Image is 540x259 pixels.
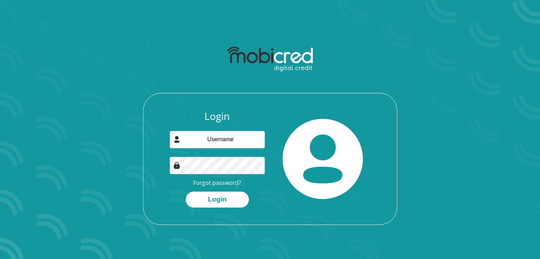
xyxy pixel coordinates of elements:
[173,162,180,169] img: Image
[170,110,265,122] h3: Login
[193,179,241,187] a: Forgot password?
[170,131,265,148] input: Username
[186,192,249,208] button: Login
[227,47,313,72] img: mobicred logo
[173,136,180,143] img: user-icon image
